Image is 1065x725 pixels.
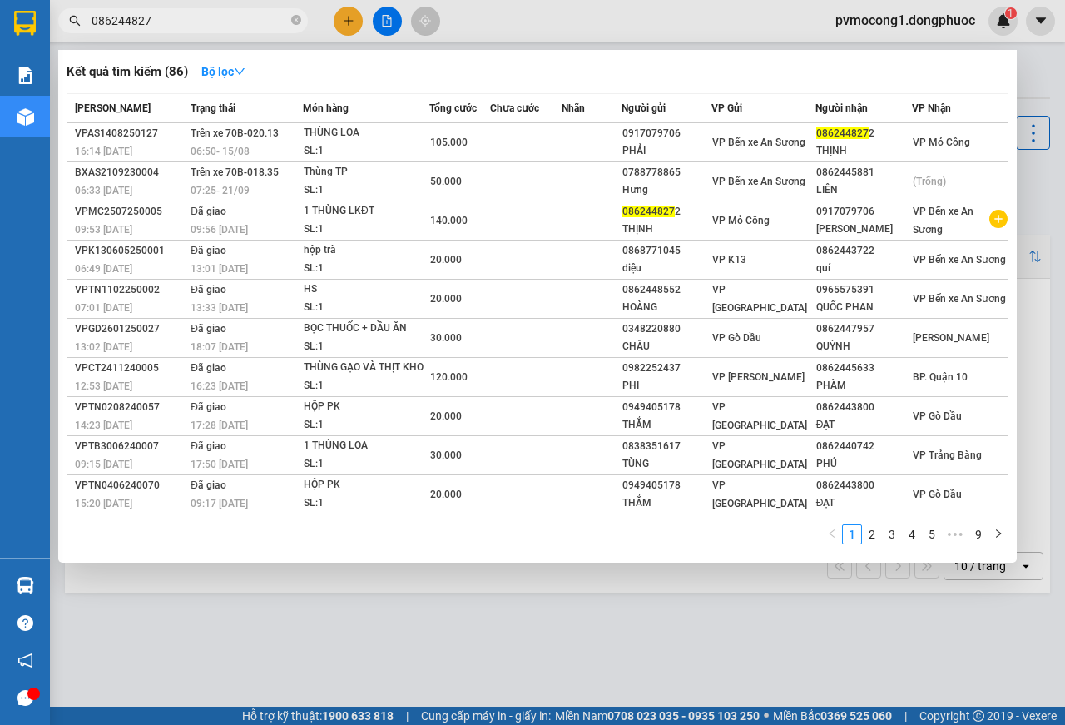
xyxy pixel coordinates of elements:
span: 086244827 [816,127,869,139]
div: TÙNG [622,455,711,473]
span: Trạng thái [191,102,235,114]
div: 1 THÙNG LKĐT [304,202,428,221]
span: Đã giao [191,323,226,335]
span: VP [GEOGRAPHIC_DATA] [712,284,807,314]
span: Người nhận [815,102,868,114]
div: 1 THÙNG LOA [304,437,428,455]
span: Bến xe [GEOGRAPHIC_DATA] [131,27,224,47]
a: 4 [903,525,921,544]
div: 0862445633 [816,360,911,377]
span: VP Mỏ Công [913,137,970,148]
span: Món hàng [303,102,349,114]
div: SL: 1 [304,142,428,161]
span: 30.000 [430,332,462,344]
span: [PERSON_NAME] [913,332,989,344]
span: Trên xe 70B-018.35 [191,166,279,178]
div: hộp trà [304,241,428,260]
span: Đã giao [191,401,226,413]
span: Đã giao [191,440,226,452]
div: 2 [816,125,911,142]
li: Previous Page [822,524,842,544]
button: right [988,524,1008,544]
div: VPMC2507250005 [75,203,186,221]
span: Hotline: 19001152 [131,74,204,84]
span: 15:20 [DATE] [75,498,132,509]
div: PHI [622,377,711,395]
span: 16:14 [DATE] [75,146,132,157]
li: 3 [882,524,902,544]
div: quí [816,260,911,277]
span: 09:56 [DATE] [191,224,248,236]
a: 1 [843,525,861,544]
div: HỘP PK [304,476,428,494]
div: THẮM [622,416,711,434]
div: PHÀM [816,377,911,395]
span: (Trống) [913,176,946,187]
input: Tìm tên, số ĐT hoặc mã đơn [92,12,288,30]
div: 0949405178 [622,477,711,494]
div: 0862447957 [816,320,911,338]
span: search [69,15,81,27]
div: 0348220880 [622,320,711,338]
div: HS [304,281,428,299]
span: Đã giao [191,284,226,295]
span: close-circle [291,13,301,29]
span: left [827,529,837,539]
img: logo [6,10,80,83]
span: 17:28 [DATE] [191,420,248,431]
span: 105.000 [430,137,468,148]
li: 5 [922,524,942,544]
span: 13:33 [DATE] [191,302,248,314]
span: VP Bến xe An Sương [913,206,973,236]
span: notification [17,653,33,668]
span: Người gửi [622,102,666,114]
span: 18:07 [DATE] [191,341,248,353]
h3: Kết quả tìm kiếm ( 86 ) [67,63,188,81]
span: plus-circle [989,210,1008,228]
div: 0862443800 [816,399,911,416]
span: VP Gò Dầu [913,410,962,422]
span: 06:49 [DATE] [75,263,132,275]
div: VPTB3006240007 [75,438,186,455]
div: THỊNH [622,221,711,238]
div: 0788778865 [622,164,711,181]
div: SL: 1 [304,181,428,200]
div: THỊNH [816,142,911,160]
span: VP Bến xe An Sương [913,254,1006,266]
div: VPAS1408250127 [75,125,186,142]
div: 0965575391 [816,281,911,299]
strong: ĐỒNG PHƯỚC [131,9,228,23]
span: 20.000 [430,410,462,422]
span: 06:33 [DATE] [75,185,132,196]
div: [PERSON_NAME] [816,221,911,238]
div: BXAS2109230004 [75,164,186,181]
div: SL: 1 [304,221,428,239]
span: VP Nhận [912,102,951,114]
span: 140.000 [430,215,468,226]
span: 01 Võ Văn Truyện, KP.1, Phường 2 [131,50,229,71]
span: 13:02 [DATE] [75,341,132,353]
div: 0862443800 [816,477,911,494]
div: ĐẠT [816,494,911,512]
div: 0949405178 [622,399,711,416]
span: In ngày: [5,121,102,131]
span: Nhãn [562,102,585,114]
div: THÙNG LOA [304,124,428,142]
img: logo-vxr [14,11,36,36]
div: SL: 1 [304,455,428,474]
li: Next 5 Pages [942,524,968,544]
a: 3 [883,525,901,544]
span: 07:01 [DATE] [75,302,132,314]
div: SL: 1 [304,377,428,395]
div: LIÊN [816,181,911,199]
span: VP Gò Dầu [712,332,761,344]
span: 14:23 [DATE] [75,420,132,431]
div: VPTN0208240057 [75,399,186,416]
img: solution-icon [17,67,34,84]
button: left [822,524,842,544]
span: 50.000 [430,176,462,187]
span: 09:17 [DATE] [191,498,248,509]
span: 20.000 [430,489,462,500]
span: Đã giao [191,245,226,256]
div: VPTN1102250002 [75,281,186,299]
